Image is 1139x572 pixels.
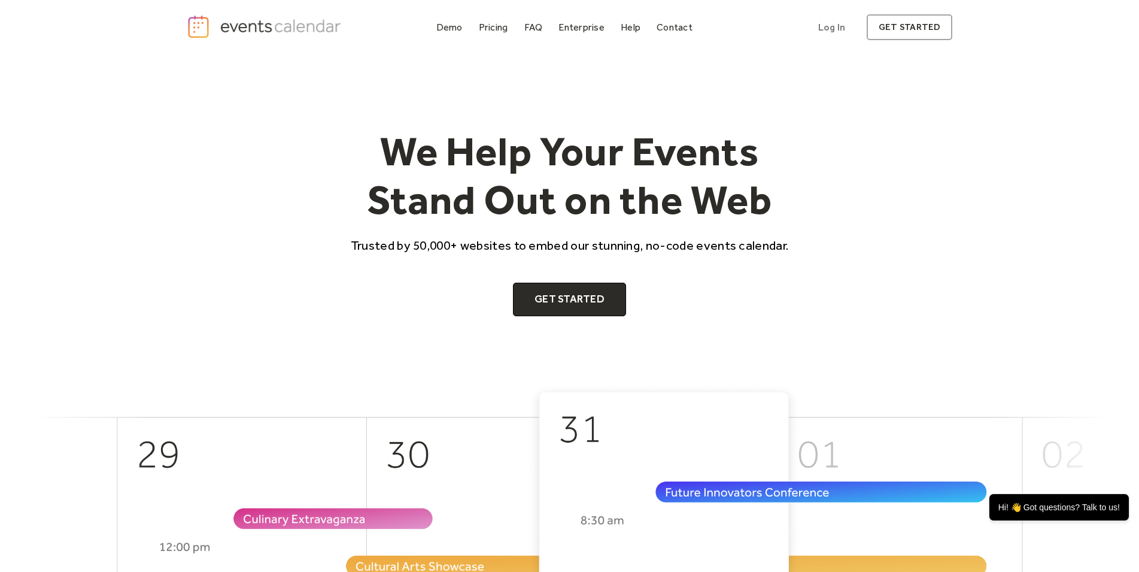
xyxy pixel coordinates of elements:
[432,19,467,35] a: Demo
[474,19,513,35] a: Pricing
[554,19,609,35] a: Enterprise
[524,24,543,31] div: FAQ
[652,19,697,35] a: Contact
[436,24,463,31] div: Demo
[340,237,800,254] p: Trusted by 50,000+ websites to embed our stunning, no-code events calendar.
[520,19,548,35] a: FAQ
[187,14,345,39] a: home
[513,283,626,316] a: Get Started
[621,24,640,31] div: Help
[867,14,952,40] a: get started
[558,24,604,31] div: Enterprise
[806,14,857,40] a: Log In
[657,24,692,31] div: Contact
[340,127,800,225] h1: We Help Your Events Stand Out on the Web
[479,24,508,31] div: Pricing
[616,19,645,35] a: Help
